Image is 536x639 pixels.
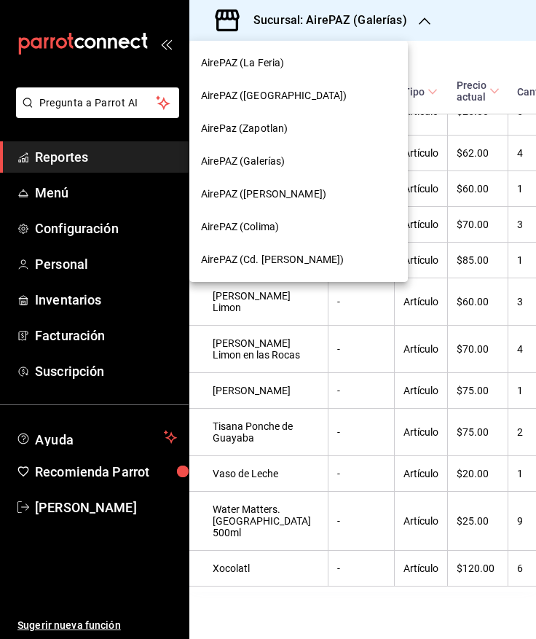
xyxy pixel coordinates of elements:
div: AirePAZ (Galerías) [189,145,408,178]
div: AirePAZ ([GEOGRAPHIC_DATA]) [189,79,408,112]
div: AirePAZ (Colima) [189,211,408,243]
span: AirePaz (Zapotlan) [201,121,288,136]
div: AirePAZ (Cd. [PERSON_NAME]) [189,243,408,276]
div: AirePAZ (La Feria) [189,47,408,79]
span: AirePAZ ([PERSON_NAME]) [201,187,326,202]
span: AirePAZ (La Feria) [201,55,284,71]
span: AirePAZ (Cd. [PERSON_NAME]) [201,252,344,267]
div: AirePAZ ([PERSON_NAME]) [189,178,408,211]
span: AirePAZ (Colima) [201,219,279,235]
div: AirePaz (Zapotlan) [189,112,408,145]
span: AirePAZ ([GEOGRAPHIC_DATA]) [201,88,347,103]
span: AirePAZ (Galerías) [201,154,285,169]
